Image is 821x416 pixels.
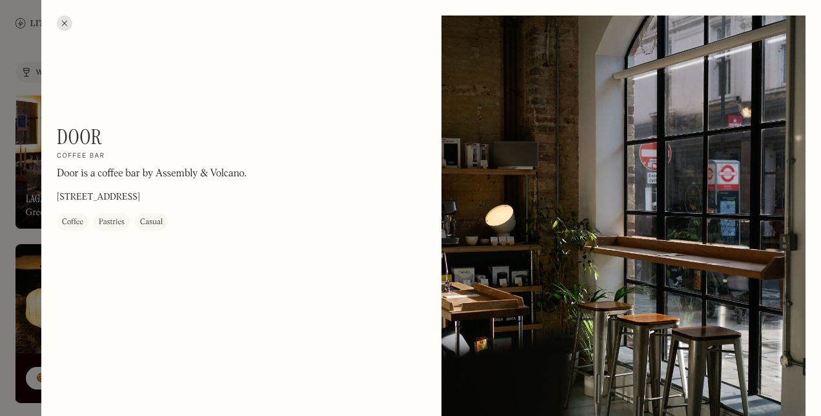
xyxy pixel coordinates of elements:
div: Casual [140,216,163,229]
div: Coffee [62,216,83,229]
h1: Door [57,125,102,149]
p: Door is a coffee bar by Assembly & Volcano. [57,167,247,182]
h2: Coffee bar [57,152,105,161]
div: Pastries [99,216,125,229]
p: [STREET_ADDRESS] [57,191,140,205]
